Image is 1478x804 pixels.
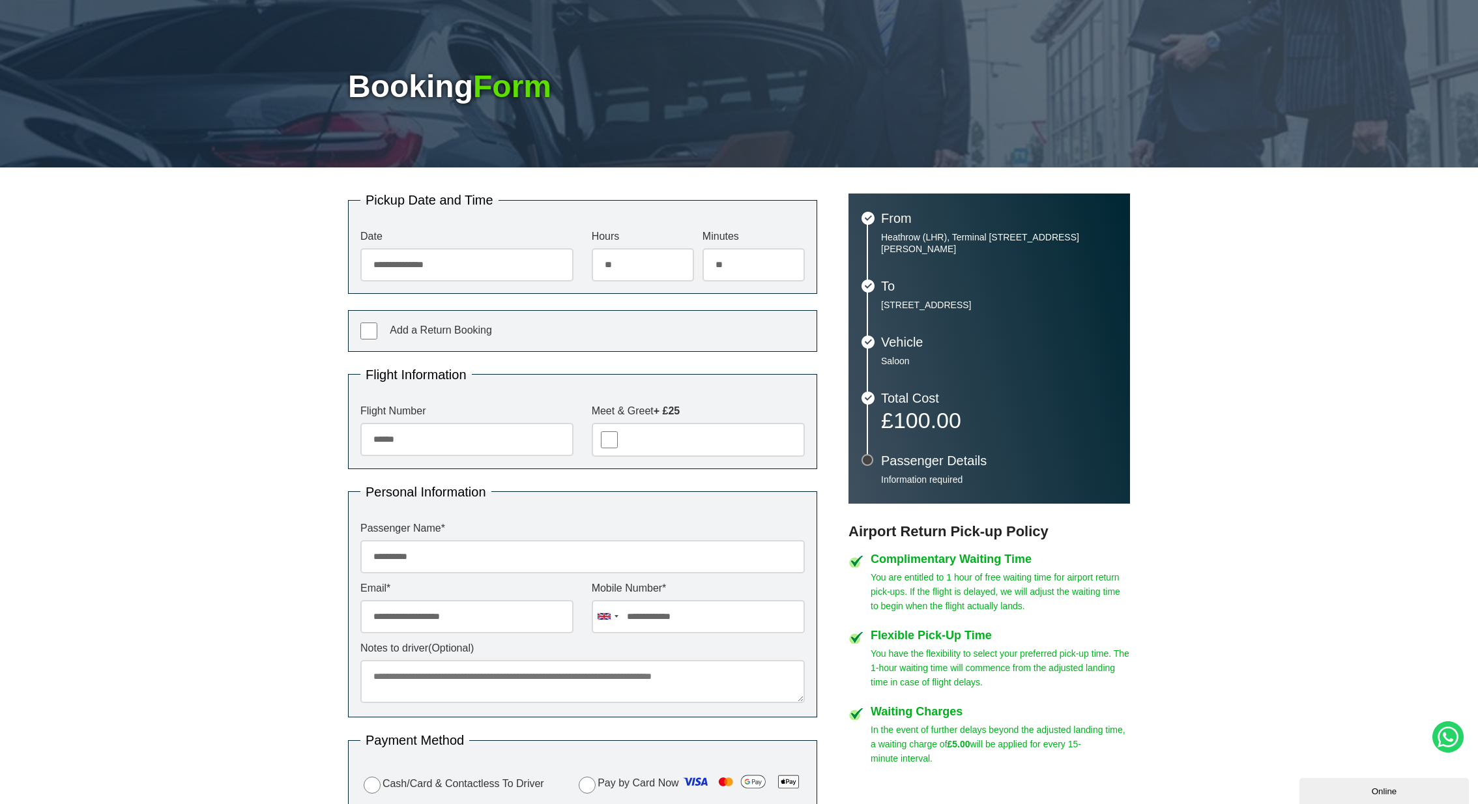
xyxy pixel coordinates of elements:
label: Flight Number [360,406,573,416]
label: Pay by Card Now [575,771,805,796]
label: Notes to driver [360,643,805,653]
legend: Pickup Date and Time [360,194,499,207]
div: United Kingdom: +44 [592,601,622,633]
span: Add a Return Booking [390,324,492,336]
h3: Vehicle [881,336,1117,349]
h1: Booking [348,71,1130,102]
input: Cash/Card & Contactless To Driver [364,777,381,794]
h4: Flexible Pick-Up Time [871,629,1130,641]
legend: Personal Information [360,485,491,498]
p: You have the flexibility to select your preferred pick-up time. The 1-hour waiting time will comm... [871,646,1130,689]
input: Add a Return Booking [360,323,377,339]
h4: Waiting Charges [871,706,1130,717]
span: (Optional) [428,642,474,653]
label: Date [360,231,573,242]
h3: Total Cost [881,392,1117,405]
p: You are entitled to 1 hour of free waiting time for airport return pick-ups. If the flight is del... [871,570,1130,613]
label: Cash/Card & Contactless To Driver [360,775,544,794]
p: Heathrow (LHR), Terminal [STREET_ADDRESS][PERSON_NAME] [881,231,1117,255]
p: [STREET_ADDRESS] [881,299,1117,311]
p: £ [881,411,1117,429]
strong: £5.00 [948,739,970,749]
label: Mobile Number [592,583,805,594]
h3: To [881,280,1117,293]
label: Hours [592,231,694,242]
span: 100.00 [893,408,961,433]
p: In the event of further delays beyond the adjusted landing time, a waiting charge of will be appl... [871,723,1130,766]
span: Form [473,69,551,104]
input: Pay by Card Now [579,777,596,794]
h3: Airport Return Pick-up Policy [848,523,1130,540]
label: Meet & Greet [592,406,805,416]
strong: + £25 [654,405,680,416]
label: Minutes [703,231,805,242]
p: Information required [881,474,1117,485]
legend: Flight Information [360,368,472,381]
legend: Payment Method [360,734,469,747]
h4: Complimentary Waiting Time [871,553,1130,565]
label: Email [360,583,573,594]
h3: From [881,212,1117,225]
label: Passenger Name [360,523,805,534]
p: Saloon [881,355,1117,367]
iframe: chat widget [1299,775,1471,804]
h3: Passenger Details [881,454,1117,467]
